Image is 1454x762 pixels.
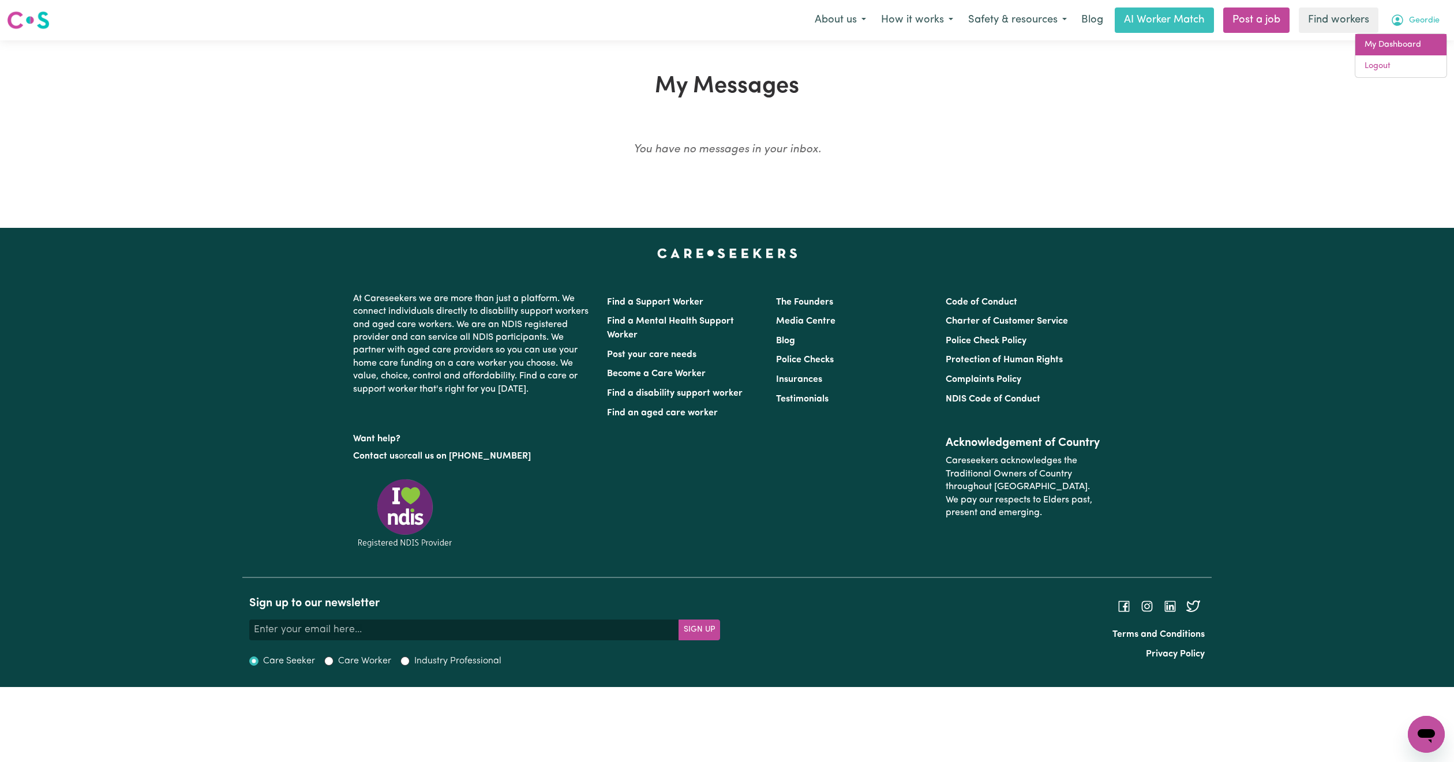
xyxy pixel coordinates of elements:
[7,7,50,33] a: Careseekers logo
[1140,602,1154,611] a: Follow Careseekers on Instagram
[407,452,531,461] a: call us on [PHONE_NUMBER]
[634,144,821,155] em: You have no messages in your inbox.
[679,620,720,640] button: Subscribe
[946,436,1101,450] h2: Acknowledgement of Country
[776,298,833,307] a: The Founders
[776,317,835,326] a: Media Centre
[1409,14,1440,27] span: Geordie
[249,620,679,640] input: Enter your email here...
[657,249,797,258] a: Careseekers home page
[776,395,829,404] a: Testimonials
[1112,630,1205,639] a: Terms and Conditions
[1117,602,1131,611] a: Follow Careseekers on Facebook
[776,375,822,384] a: Insurances
[353,452,399,461] a: Contact us
[874,8,961,32] button: How it works
[946,450,1101,524] p: Careseekers acknowledges the Traditional Owners of Country throughout [GEOGRAPHIC_DATA]. We pay o...
[776,355,834,365] a: Police Checks
[353,477,457,549] img: Registered NDIS provider
[776,336,795,346] a: Blog
[607,298,703,307] a: Find a Support Worker
[607,369,706,378] a: Become a Care Worker
[249,73,1205,100] h1: My Messages
[263,654,315,668] label: Care Seeker
[1146,650,1205,659] a: Privacy Policy
[807,8,874,32] button: About us
[946,395,1040,404] a: NDIS Code of Conduct
[946,375,1021,384] a: Complaints Policy
[1355,33,1447,78] div: My Account
[946,298,1017,307] a: Code of Conduct
[338,654,391,668] label: Care Worker
[1115,7,1214,33] a: AI Worker Match
[414,654,501,668] label: Industry Professional
[607,389,743,398] a: Find a disability support worker
[607,408,718,418] a: Find an aged care worker
[353,288,593,400] p: At Careseekers we are more than just a platform. We connect individuals directly to disability su...
[1408,716,1445,753] iframe: Button to launch messaging window, conversation in progress
[1074,7,1110,33] a: Blog
[946,336,1026,346] a: Police Check Policy
[1163,602,1177,611] a: Follow Careseekers on LinkedIn
[607,350,696,359] a: Post your care needs
[249,596,720,610] h2: Sign up to our newsletter
[1299,7,1378,33] a: Find workers
[1355,55,1446,77] a: Logout
[607,317,734,340] a: Find a Mental Health Support Worker
[946,317,1068,326] a: Charter of Customer Service
[946,355,1063,365] a: Protection of Human Rights
[353,445,593,467] p: or
[1383,8,1447,32] button: My Account
[961,8,1074,32] button: Safety & resources
[1186,602,1200,611] a: Follow Careseekers on Twitter
[7,10,50,31] img: Careseekers logo
[1355,34,1446,56] a: My Dashboard
[1223,7,1290,33] a: Post a job
[353,428,593,445] p: Want help?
